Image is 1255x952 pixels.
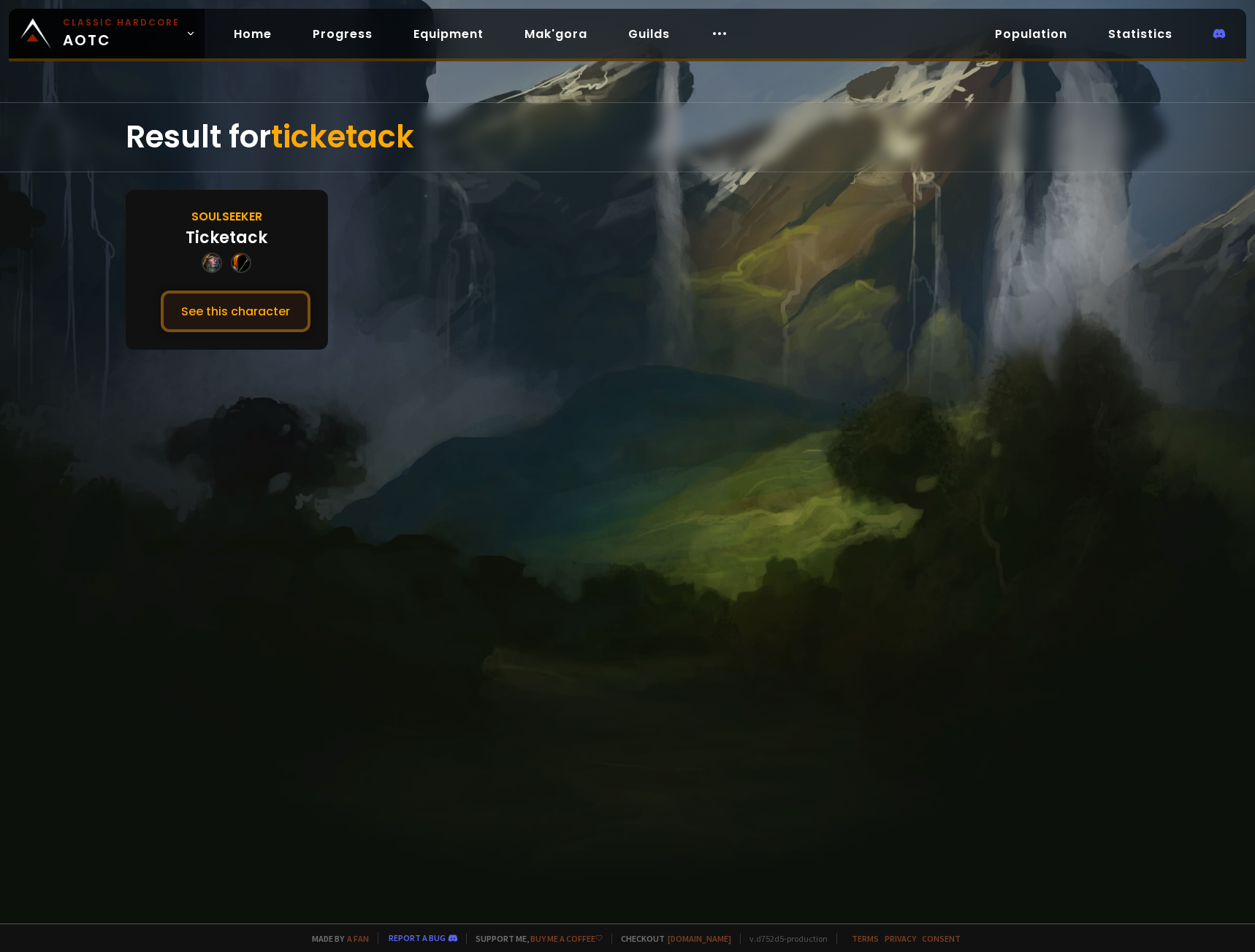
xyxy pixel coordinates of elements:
[303,933,369,944] span: Made by
[740,933,828,944] span: v. d752d5 - production
[611,933,731,944] span: Checkout
[271,115,414,158] span: ticketack
[161,291,310,332] button: See this character
[186,226,267,250] div: Ticketack
[9,9,205,58] a: Classic HardcoreAOTC
[63,16,180,51] span: AOTC
[513,19,599,49] a: Mak'gora
[191,207,262,226] div: Soulseeker
[668,933,731,944] a: [DOMAIN_NAME]
[347,933,369,944] a: a fan
[852,933,879,944] a: Terms
[1096,19,1184,49] a: Statistics
[530,933,603,944] a: Buy me a coffee
[402,19,495,49] a: Equipment
[63,16,180,29] small: Classic Hardcore
[983,19,1079,49] a: Population
[466,933,603,944] span: Support me,
[126,103,1129,172] div: Result for
[222,19,283,49] a: Home
[389,932,446,943] a: Report a bug
[885,933,916,944] a: Privacy
[617,19,682,49] a: Guilds
[301,19,384,49] a: Progress
[922,933,961,944] a: Consent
